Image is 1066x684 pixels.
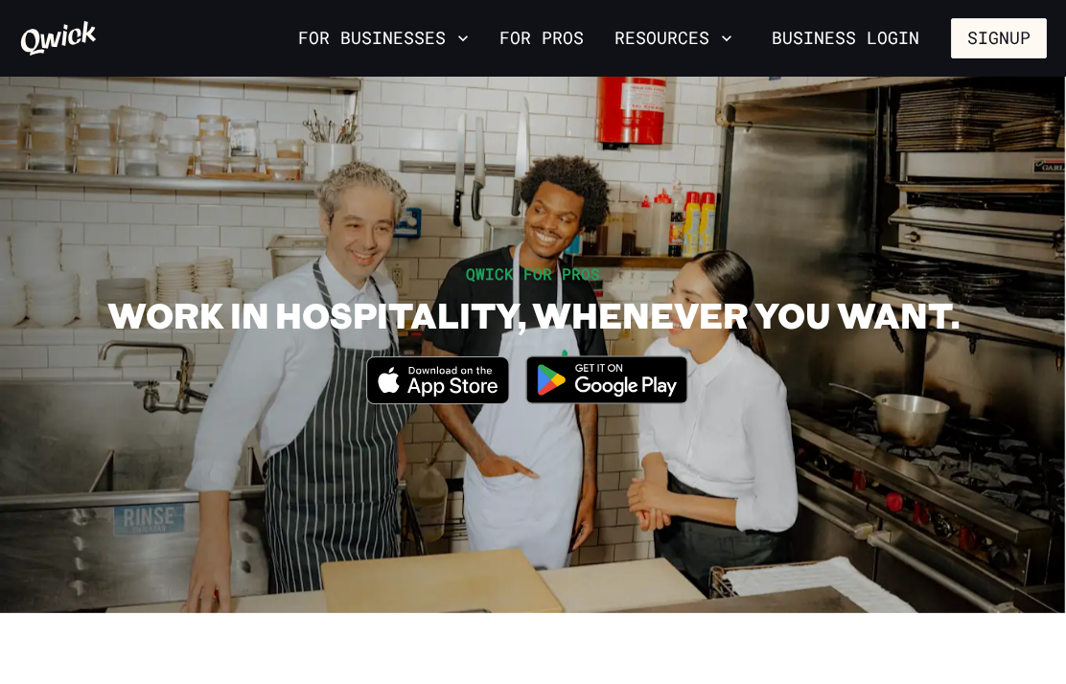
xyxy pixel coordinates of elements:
[514,344,700,416] img: Get it on Google Play
[466,263,600,284] span: QWICK FOR PROS
[107,293,960,336] h1: WORK IN HOSPITALITY, WHENEVER YOU WANT.
[607,22,740,55] button: Resources
[951,18,1047,58] button: Signup
[492,22,591,55] a: For Pros
[366,388,510,408] a: Download on the App Store
[755,18,936,58] a: Business Login
[290,22,476,55] button: For Businesses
